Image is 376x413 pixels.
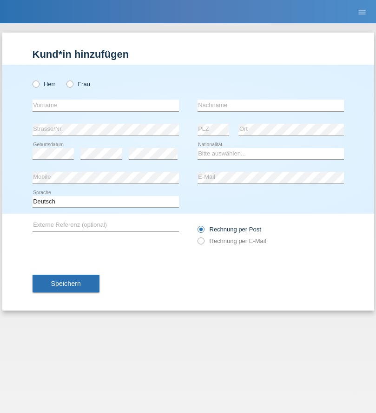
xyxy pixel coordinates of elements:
[198,237,204,249] input: Rechnung per E-Mail
[51,280,81,287] span: Speichern
[33,48,344,60] h1: Kund*in hinzufügen
[198,226,261,233] label: Rechnung per Post
[198,237,266,244] label: Rechnung per E-Mail
[33,81,56,88] label: Herr
[198,226,204,237] input: Rechnung per Post
[353,9,371,14] a: menu
[66,81,90,88] label: Frau
[33,275,99,292] button: Speichern
[33,81,39,87] input: Herr
[66,81,73,87] input: Frau
[357,7,367,17] i: menu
